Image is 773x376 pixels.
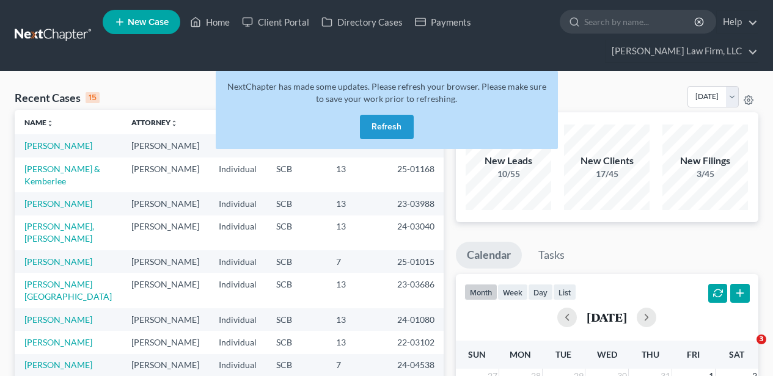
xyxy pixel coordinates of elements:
[170,120,178,127] i: unfold_more
[122,157,209,192] td: [PERSON_NAME]
[326,215,387,250] td: 13
[24,256,92,267] a: [PERSON_NAME]
[266,192,326,215] td: SCB
[606,40,758,62] a: [PERSON_NAME] Law Firm, LLC
[24,337,92,347] a: [PERSON_NAME]
[209,134,266,157] td: Individual
[387,192,446,215] td: 23-03988
[128,18,169,27] span: New Case
[584,10,696,33] input: Search by name...
[122,308,209,331] td: [PERSON_NAME]
[122,331,209,353] td: [PERSON_NAME]
[597,349,617,360] span: Wed
[468,349,486,360] span: Sun
[729,349,744,360] span: Sat
[209,273,266,308] td: Individual
[687,349,700,360] span: Fri
[131,118,178,127] a: Attorneyunfold_more
[387,273,446,308] td: 23-03686
[497,284,528,300] button: week
[553,284,576,300] button: list
[564,154,650,168] div: New Clients
[209,331,266,353] td: Individual
[717,11,758,33] a: Help
[642,349,659,360] span: Thu
[387,250,446,273] td: 25-01015
[326,157,387,192] td: 13
[266,331,326,353] td: SCB
[326,273,387,308] td: 13
[24,279,112,302] a: [PERSON_NAME][GEOGRAPHIC_DATA]
[266,250,326,273] td: SCB
[564,168,650,180] div: 17/45
[122,215,209,250] td: [PERSON_NAME]
[464,284,497,300] button: month
[528,284,553,300] button: day
[209,308,266,331] td: Individual
[24,221,94,244] a: [PERSON_NAME], [PERSON_NAME]
[46,120,54,127] i: unfold_more
[209,215,266,250] td: Individual
[86,92,100,103] div: 15
[227,81,546,104] span: NextChapter has made some updates. Please refresh your browser. Please make sure to save your wor...
[209,157,266,192] td: Individual
[24,198,92,209] a: [PERSON_NAME]
[266,215,326,250] td: SCB
[24,118,54,127] a: Nameunfold_more
[555,349,571,360] span: Tue
[209,250,266,273] td: Individual
[266,273,326,308] td: SCB
[456,242,522,269] a: Calendar
[510,349,531,360] span: Mon
[387,331,446,353] td: 22-03102
[15,90,100,105] div: Recent Cases
[587,311,627,324] h2: [DATE]
[122,192,209,215] td: [PERSON_NAME]
[527,242,576,269] a: Tasks
[122,134,209,157] td: [PERSON_NAME]
[387,215,446,250] td: 24-03040
[315,11,409,33] a: Directory Cases
[466,154,551,168] div: New Leads
[409,11,477,33] a: Payments
[466,168,551,180] div: 10/55
[731,334,761,364] iframe: Intercom live chat
[326,250,387,273] td: 7
[209,192,266,215] td: Individual
[122,250,209,273] td: [PERSON_NAME]
[184,11,236,33] a: Home
[662,154,748,168] div: New Filings
[24,360,92,370] a: [PERSON_NAME]
[24,140,92,151] a: [PERSON_NAME]
[236,11,315,33] a: Client Portal
[360,115,414,139] button: Refresh
[387,157,446,192] td: 25-01168
[266,308,326,331] td: SCB
[387,308,446,331] td: 24-01080
[122,273,209,308] td: [PERSON_NAME]
[757,334,766,344] span: 3
[326,192,387,215] td: 13
[24,164,100,186] a: [PERSON_NAME] & Kemberlee
[326,331,387,353] td: 13
[662,168,748,180] div: 3/45
[326,308,387,331] td: 13
[266,157,326,192] td: SCB
[24,314,92,325] a: [PERSON_NAME]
